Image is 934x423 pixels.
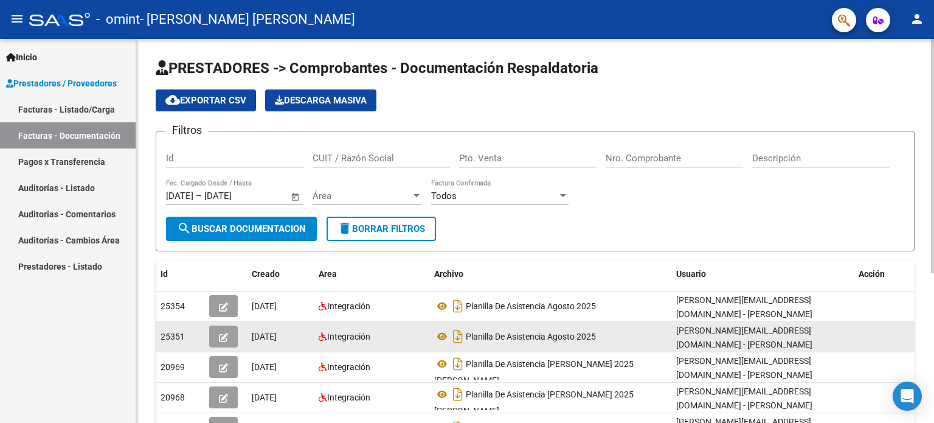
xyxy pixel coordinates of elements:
i: Descargar documento [450,385,466,404]
span: 20968 [161,393,185,402]
span: [DATE] [252,362,277,372]
i: Descargar documento [450,354,466,374]
span: Inicio [6,51,37,64]
mat-icon: person [910,12,924,26]
mat-icon: menu [10,12,24,26]
app-download-masive: Descarga masiva de comprobantes (adjuntos) [265,89,376,111]
span: Area [319,269,337,279]
span: Integración [327,332,370,341]
span: [PERSON_NAME][EMAIL_ADDRESS][DOMAIN_NAME] - [PERSON_NAME] [676,356,812,380]
span: Acción [859,269,885,279]
datatable-header-cell: Usuario [671,261,854,287]
datatable-header-cell: Creado [247,261,314,287]
mat-icon: delete [337,221,352,236]
span: Archivo [434,269,463,279]
span: [PERSON_NAME][EMAIL_ADDRESS][DOMAIN_NAME] - [PERSON_NAME] [676,295,812,319]
span: [PERSON_NAME][EMAIL_ADDRESS][DOMAIN_NAME] - [PERSON_NAME] [676,326,812,349]
span: - [PERSON_NAME] [PERSON_NAME] [140,6,355,33]
input: Fecha fin [204,191,263,201]
span: Usuario [676,269,706,279]
span: Integración [327,301,370,311]
span: Descarga Masiva [275,95,367,106]
div: Open Intercom Messenger [893,382,922,411]
span: 20969 [161,362,185,372]
span: [DATE] [252,393,277,402]
span: Integración [327,393,370,402]
span: Área [313,191,411,201]
span: Borrar Filtros [337,223,425,234]
i: Descargar documento [450,327,466,346]
button: Open calendar [289,190,303,204]
i: Descargar documento [450,296,466,316]
span: Todos [431,191,457,201]
datatable-header-cell: Id [156,261,204,287]
span: 25351 [161,332,185,341]
span: Buscar Documentacion [177,223,306,234]
h3: Filtros [166,122,208,139]
span: Integración [327,362,370,372]
span: Exportar CSV [165,95,246,106]
span: – [196,191,202,201]
mat-icon: cloud_download [165,93,180,107]
button: Exportar CSV [156,89,256,111]
span: [DATE] [252,301,277,311]
span: Creado [252,269,280,279]
span: Planilla De Asistencia [PERSON_NAME] 2025 [PERSON_NAME] [434,390,634,416]
span: [PERSON_NAME][EMAIL_ADDRESS][DOMAIN_NAME] - [PERSON_NAME] [676,386,812,410]
button: Borrar Filtros [327,217,436,241]
span: Planilla De Asistencia Agosto 2025 [466,301,596,311]
datatable-header-cell: Area [314,261,429,287]
button: Buscar Documentacion [166,217,317,241]
span: Planilla De Asistencia [PERSON_NAME] 2025 [PERSON_NAME] [434,359,634,385]
datatable-header-cell: Archivo [429,261,671,287]
span: 25354 [161,301,185,311]
datatable-header-cell: Acción [854,261,915,287]
mat-icon: search [177,221,192,236]
span: [DATE] [252,332,277,341]
span: - omint [96,6,140,33]
span: PRESTADORES -> Comprobantes - Documentación Respaldatoria [156,60,598,77]
span: Prestadores / Proveedores [6,77,117,90]
span: Planilla De Asistencia Agosto 2025 [466,332,596,341]
input: Fecha inicio [166,191,193,201]
span: Id [161,269,168,279]
button: Descarga Masiva [265,89,376,111]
